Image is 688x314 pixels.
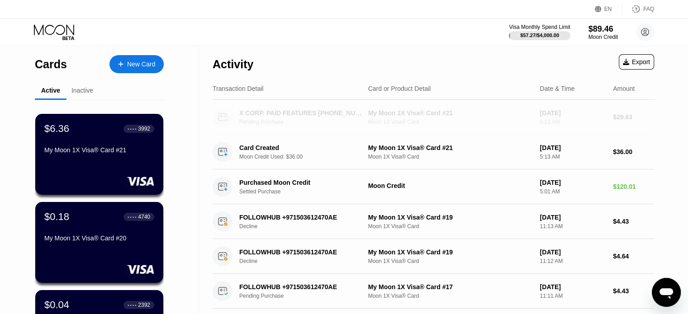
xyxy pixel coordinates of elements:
div: Export [619,54,654,70]
div: New Card [127,61,155,68]
div: $89.46 [588,24,618,34]
div: $4.64 [613,253,654,260]
iframe: Button to launch messaging window [652,278,681,307]
div: [DATE] [540,248,606,256]
div: $89.46Moon Credit [588,24,618,40]
div: Moon Credit [368,182,533,189]
div: $0.18● ● ● ●4740My Moon 1X Visa® Card #20 [35,202,163,283]
div: $6.36 [44,123,69,135]
div: My Moon 1X Visa® Card #21 [368,144,533,151]
div: Card CreatedMoon Credit Used: $36.00My Moon 1X Visa® Card #21Moon 1X Visa® Card[DATE]5:13 AM$36.00 [213,135,654,169]
div: Visa Monthly Spend Limit$57.27/$4,000.00 [509,24,570,40]
div: Visa Monthly Spend Limit [509,24,570,30]
div: EN [595,5,622,14]
div: 4740 [138,214,150,220]
div: [DATE] [540,283,606,291]
div: Transaction Detail [213,85,263,92]
div: 5:13 AM [540,154,606,160]
div: $120.01 [613,183,654,190]
div: Active [41,87,60,94]
div: 11:13 AM [540,223,606,230]
div: New Card [109,55,164,73]
div: My Moon 1X Visa® Card #20 [44,234,154,242]
div: 11:11 AM [540,293,606,299]
div: FOLLOWHUB +971503612470AE [239,248,363,256]
div: X CORP. PAID FEATURES [PHONE_NUMBER] USPending PurchaseMy Moon 1X Visa® Card #21Moon 1X Visa® Car... [213,100,654,135]
div: FOLLOWHUB +971503612470AE [239,283,363,291]
div: Moon 1X Visa® Card [368,119,533,125]
div: Cards [35,58,67,71]
div: Decline [239,223,373,230]
div: $0.04 [44,299,69,311]
div: Export [623,58,650,66]
div: Card Created [239,144,363,151]
div: Moon Credit [588,34,618,40]
div: $4.43 [613,218,654,225]
div: My Moon 1X Visa® Card #19 [368,214,533,221]
div: My Moon 1X Visa® Card #17 [368,283,533,291]
div: ● ● ● ● [128,127,137,130]
div: Purchased Moon CreditSettled PurchaseMoon Credit[DATE]5:01 AM$120.01 [213,169,654,204]
div: $36.00 [613,148,654,155]
div: $6.36● ● ● ●3992My Moon 1X Visa® Card #21 [35,114,163,195]
div: $0.18 [44,211,69,223]
div: Activity [213,58,253,71]
div: Moon 1X Visa® Card [368,154,533,160]
div: Pending Purchase [239,119,373,125]
div: FOLLOWHUB +971503612470AEPending PurchaseMy Moon 1X Visa® Card #17Moon 1X Visa® Card[DATE]11:11 A... [213,274,654,309]
div: FAQ [622,5,654,14]
div: 11:12 AM [540,258,606,264]
div: Purchased Moon Credit [239,179,363,186]
div: FOLLOWHUB +971503612470AEDeclineMy Moon 1X Visa® Card #19Moon 1X Visa® Card[DATE]11:13 AM$4.43 [213,204,654,239]
div: Decline [239,258,373,264]
div: 2392 [138,302,150,308]
div: Settled Purchase [239,188,373,195]
div: Moon Credit Used: $36.00 [239,154,373,160]
div: ● ● ● ● [128,216,137,218]
div: My Moon 1X Visa® Card #21 [44,146,154,154]
div: 5:13 AM [540,119,606,125]
div: My Moon 1X Visa® Card #19 [368,248,533,256]
div: $57.27 / $4,000.00 [520,33,559,38]
div: EN [604,6,612,12]
div: [DATE] [540,109,606,117]
div: Amount [613,85,635,92]
div: 5:01 AM [540,188,606,195]
div: Moon 1X Visa® Card [368,293,533,299]
div: X CORP. PAID FEATURES [PHONE_NUMBER] US [239,109,363,117]
div: $4.43 [613,287,654,295]
div: My Moon 1X Visa® Card #21 [368,109,533,117]
div: ● ● ● ● [128,304,137,306]
div: [DATE] [540,214,606,221]
div: FOLLOWHUB +971503612470AE [239,214,363,221]
div: Moon 1X Visa® Card [368,258,533,264]
div: Inactive [71,87,93,94]
div: FAQ [643,6,654,12]
div: 3992 [138,126,150,132]
div: Moon 1X Visa® Card [368,223,533,230]
div: Card or Product Detail [368,85,431,92]
div: [DATE] [540,179,606,186]
div: $29.63 [613,113,654,121]
div: [DATE] [540,144,606,151]
div: FOLLOWHUB +971503612470AEDeclineMy Moon 1X Visa® Card #19Moon 1X Visa® Card[DATE]11:12 AM$4.64 [213,239,654,274]
div: Pending Purchase [239,293,373,299]
div: Date & Time [540,85,574,92]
